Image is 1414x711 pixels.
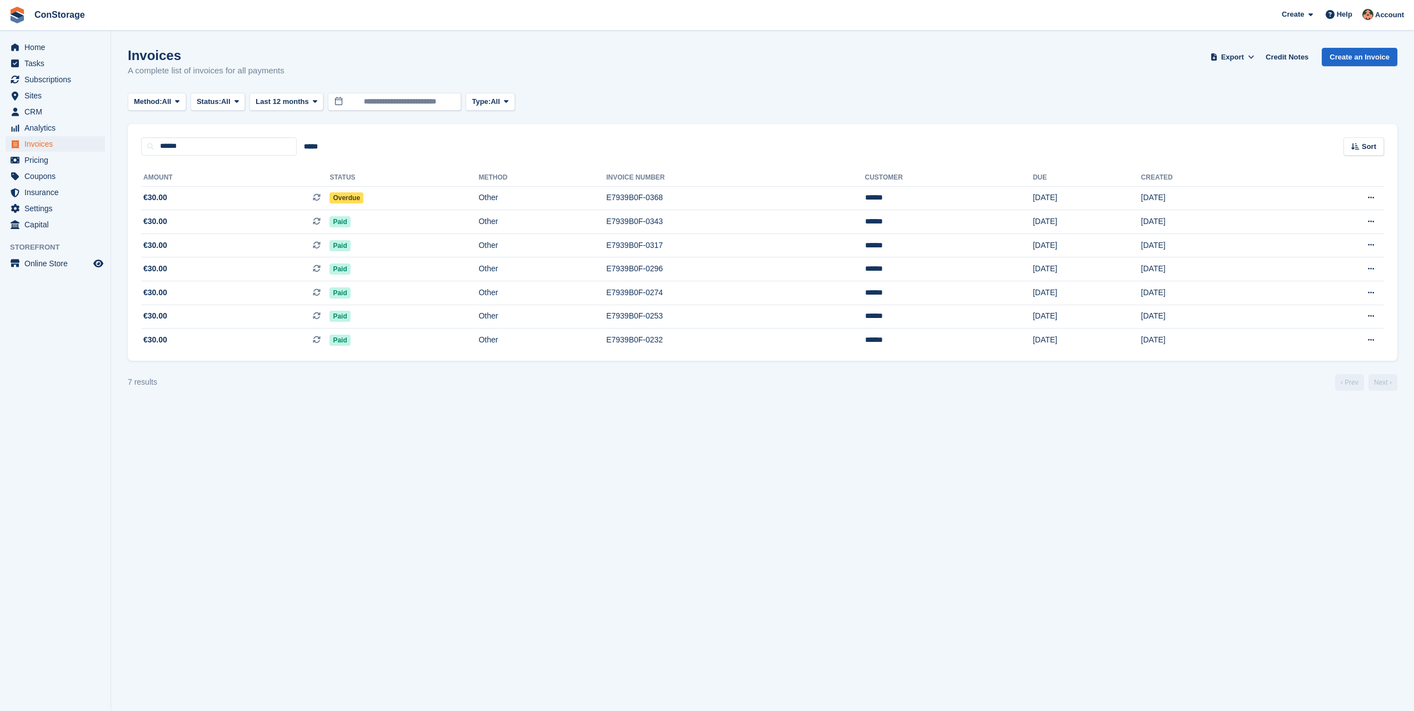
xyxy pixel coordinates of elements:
span: Capital [24,217,91,232]
span: Settings [24,201,91,216]
td: [DATE] [1141,281,1281,305]
a: Previous [1335,374,1364,391]
span: Tasks [24,56,91,71]
th: Customer [865,169,1033,187]
th: Invoice Number [606,169,865,187]
td: [DATE] [1141,210,1281,234]
span: Online Store [24,256,91,271]
td: [DATE] [1033,329,1141,352]
td: E7939B0F-0274 [606,281,865,305]
a: menu [6,168,105,184]
span: All [491,96,500,107]
span: Invoices [24,136,91,152]
a: menu [6,104,105,120]
td: E7939B0F-0296 [606,257,865,281]
td: E7939B0F-0343 [606,210,865,234]
span: €30.00 [143,310,167,322]
th: Method [478,169,606,187]
td: [DATE] [1033,210,1141,234]
span: Subscriptions [24,72,91,87]
td: E7939B0F-0368 [606,186,865,210]
button: Method: All [128,93,186,111]
a: menu [6,217,105,232]
a: menu [6,88,105,103]
td: [DATE] [1033,186,1141,210]
span: Paid [329,311,350,322]
td: Other [478,281,606,305]
span: Paid [329,240,350,251]
td: [DATE] [1141,186,1281,210]
td: E7939B0F-0232 [606,329,865,352]
span: Paid [329,287,350,299]
img: stora-icon-8386f47178a22dfd0bd8f6a31ec36ba5ce8667c1dd55bd0f319d3a0aa187defe.svg [9,7,26,23]
a: menu [6,201,105,216]
span: Coupons [24,168,91,184]
span: Sort [1362,141,1376,152]
span: Paid [329,216,350,227]
h1: Invoices [128,48,284,63]
span: €30.00 [143,263,167,275]
span: Create [1282,9,1304,20]
span: Home [24,39,91,55]
td: Other [478,329,606,352]
a: Preview store [92,257,105,270]
th: Status [329,169,478,187]
td: [DATE] [1141,257,1281,281]
a: Create an Invoice [1322,48,1397,66]
td: [DATE] [1033,305,1141,329]
td: Other [478,186,606,210]
span: CRM [24,104,91,120]
a: Credit Notes [1261,48,1313,66]
span: €30.00 [143,192,167,203]
a: menu [6,72,105,87]
span: Pricing [24,152,91,168]
button: Export [1208,48,1257,66]
span: Paid [329,335,350,346]
a: Next [1368,374,1397,391]
a: menu [6,120,105,136]
a: menu [6,39,105,55]
nav: Page [1333,374,1400,391]
th: Amount [141,169,329,187]
a: ConStorage [30,6,89,24]
button: Last 12 months [249,93,323,111]
span: All [221,96,231,107]
td: Other [478,305,606,329]
p: A complete list of invoices for all payments [128,64,284,77]
span: Insurance [24,185,91,200]
a: menu [6,56,105,71]
td: [DATE] [1033,233,1141,257]
span: Method: [134,96,162,107]
span: Help [1337,9,1352,20]
span: Overdue [329,192,363,203]
span: Storefront [10,242,111,253]
td: [DATE] [1033,257,1141,281]
td: E7939B0F-0317 [606,233,865,257]
button: Type: All [466,93,514,111]
span: Last 12 months [256,96,308,107]
td: E7939B0F-0253 [606,305,865,329]
span: €30.00 [143,334,167,346]
span: Sites [24,88,91,103]
span: Analytics [24,120,91,136]
span: Type: [472,96,491,107]
span: Paid [329,263,350,275]
td: Other [478,210,606,234]
a: menu [6,152,105,168]
th: Due [1033,169,1141,187]
td: Other [478,233,606,257]
td: [DATE] [1141,233,1281,257]
span: Status: [197,96,221,107]
button: Status: All [191,93,245,111]
span: All [162,96,172,107]
span: €30.00 [143,240,167,251]
td: Other [478,257,606,281]
span: €30.00 [143,287,167,299]
span: €30.00 [143,216,167,227]
div: 7 results [128,376,157,388]
a: menu [6,185,105,200]
td: [DATE] [1141,305,1281,329]
a: menu [6,136,105,152]
td: [DATE] [1141,329,1281,352]
th: Created [1141,169,1281,187]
